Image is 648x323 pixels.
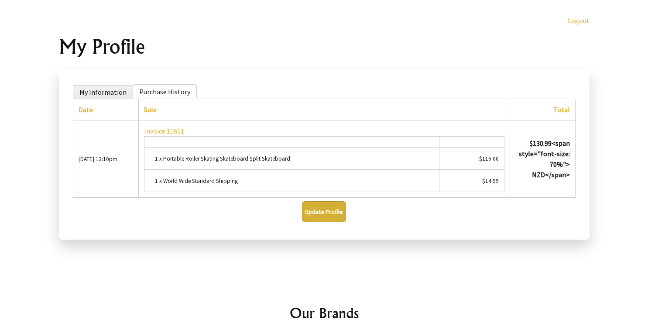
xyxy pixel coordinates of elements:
a: Logout [568,16,590,25]
a: Total [553,105,570,114]
small: 1 x Portable Roller Skating Skateboard Split Skateboard [155,155,290,162]
a: Date [79,105,93,114]
small: $116.00 [479,155,499,162]
small: $14.99 [482,177,499,185]
a: Invoice 11611 [144,127,184,135]
strong: $130.99<span style="font-size: 70%"> NZD</span> [519,139,570,179]
button: Update Profile [302,201,346,222]
small: 1 x World Wide Standard Shipping [155,177,238,185]
li: Purchase History [133,84,197,98]
small: [DATE] 12:10pm [79,155,117,163]
h1: My Profile [59,36,590,57]
a: Sale [144,105,157,114]
li: My Information [73,85,133,99]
